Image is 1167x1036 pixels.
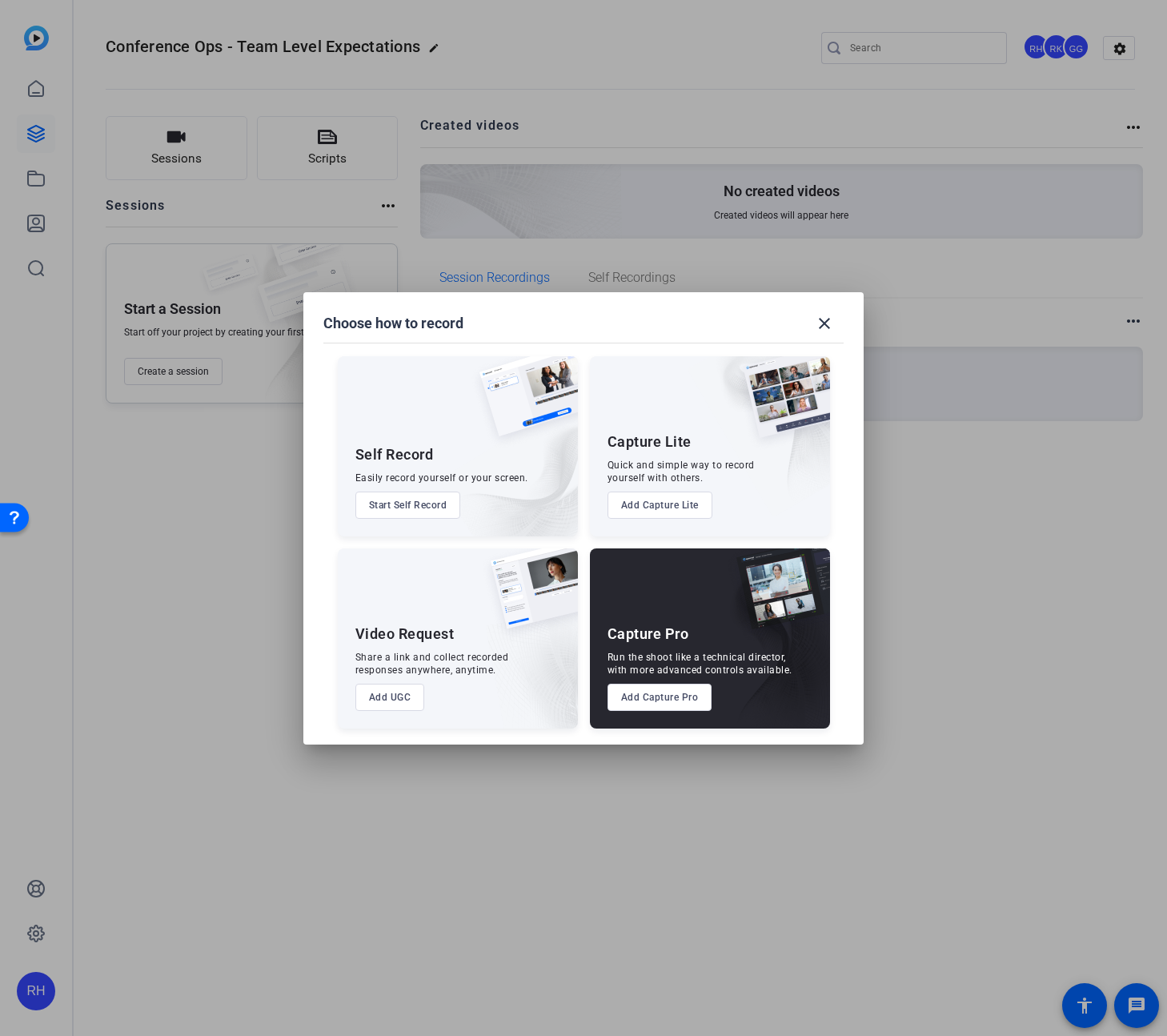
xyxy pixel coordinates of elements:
[608,492,712,519] button: Add Capture Lite
[731,356,830,454] img: capture-lite.png
[815,314,834,333] mat-icon: close
[687,356,830,516] img: embarkstudio-capture-lite.png
[712,568,830,729] img: embarkstudio-capture-pro.png
[608,459,755,484] div: Quick and simple way to record yourself with others.
[355,624,455,644] div: Video Request
[608,651,792,677] div: Run the shoot like a technical director, with more advanced controls available.
[355,492,461,519] button: Start Self Record
[355,472,528,484] div: Easily record yourself or your screen.
[485,598,578,729] img: embarkstudio-ugc-content.png
[467,356,578,452] img: self-record.png
[355,651,509,677] div: Share a link and collect recorded responses anywhere, anytime.
[439,391,578,536] img: embarkstudio-self-record.png
[323,314,463,333] h1: Choose how to record
[608,684,712,711] button: Add Capture Pro
[608,624,689,644] div: Capture Pro
[479,548,578,645] img: ugc-content.png
[355,684,425,711] button: Add UGC
[608,432,692,452] div: Capture Lite
[724,548,830,646] img: capture-pro.png
[355,445,434,464] div: Self Record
